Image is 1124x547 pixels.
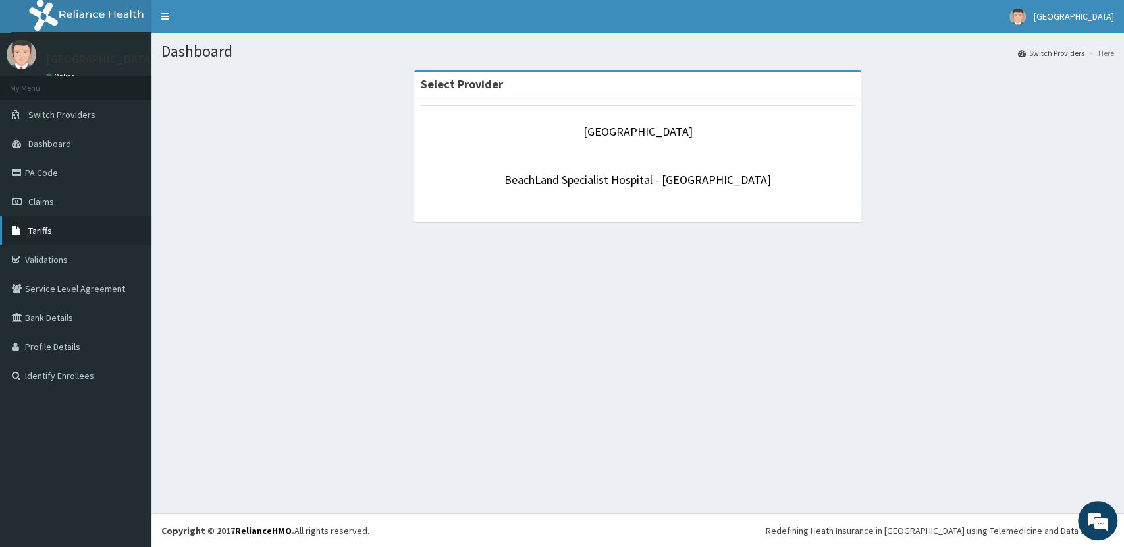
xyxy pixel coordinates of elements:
[161,525,294,536] strong: Copyright © 2017 .
[216,7,248,38] div: Minimize live chat window
[1009,9,1026,25] img: User Image
[1018,47,1084,59] a: Switch Providers
[161,43,1114,60] h1: Dashboard
[766,524,1114,537] div: Redefining Heath Insurance in [GEOGRAPHIC_DATA] using Telemedicine and Data Science!
[7,40,36,69] img: User Image
[76,166,182,299] span: We're online!
[1086,47,1114,59] li: Here
[46,53,155,65] p: [GEOGRAPHIC_DATA]
[151,513,1124,547] footer: All rights reserved.
[421,76,503,92] strong: Select Provider
[583,124,693,139] a: [GEOGRAPHIC_DATA]
[46,72,78,81] a: Online
[68,74,221,91] div: Chat with us now
[28,225,52,237] span: Tariffs
[235,525,292,536] a: RelianceHMO
[28,109,95,121] span: Switch Providers
[28,196,54,208] span: Claims
[28,138,71,150] span: Dashboard
[504,172,771,187] a: BeachLand Specialist Hospital - [GEOGRAPHIC_DATA]
[7,360,251,406] textarea: Type your message and hit 'Enter'
[24,66,53,99] img: d_794563401_company_1708531726252_794563401
[1034,11,1114,22] span: [GEOGRAPHIC_DATA]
